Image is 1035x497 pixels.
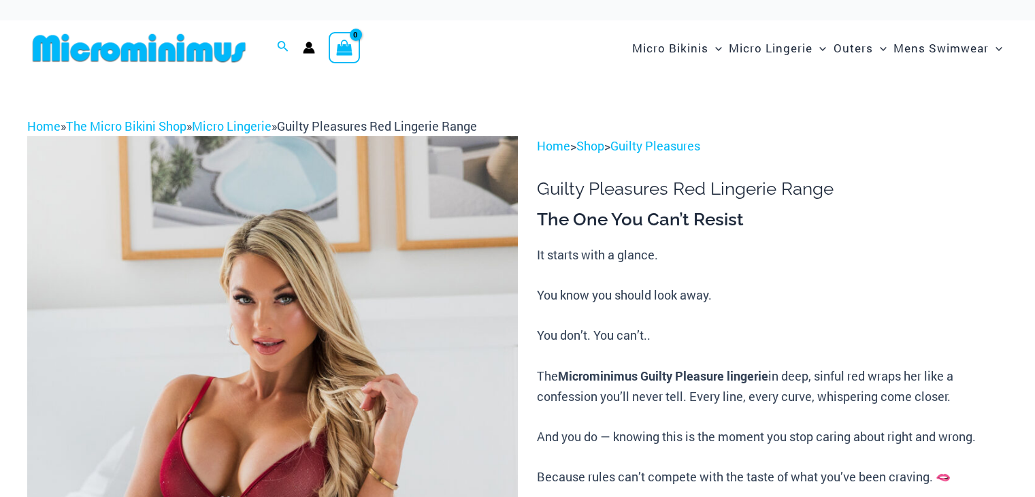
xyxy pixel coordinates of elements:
a: Home [537,138,570,154]
span: Menu Toggle [812,31,826,65]
a: Mens SwimwearMenu ToggleMenu Toggle [890,27,1006,69]
a: Guilty Pleasures [610,138,700,154]
img: MM SHOP LOGO FLAT [27,33,251,63]
p: > > [537,136,1008,157]
a: Micro Lingerie [192,118,272,134]
span: » » » [27,118,477,134]
nav: Site Navigation [627,25,1008,71]
span: Mens Swimwear [893,31,989,65]
span: Guilty Pleasures Red Lingerie Range [277,118,477,134]
span: Menu Toggle [708,31,722,65]
a: Search icon link [277,39,289,57]
a: Micro BikinisMenu ToggleMenu Toggle [629,27,725,69]
h3: The One You Can’t Resist [537,208,1008,231]
a: OutersMenu ToggleMenu Toggle [830,27,890,69]
span: Micro Lingerie [729,31,812,65]
a: Home [27,118,61,134]
a: Shop [576,138,604,154]
a: View Shopping Cart, empty [329,32,360,63]
a: Account icon link [303,42,315,54]
p: It starts with a glance. You know you should look away. You don’t. You can’t.. The in deep, sinfu... [537,245,1008,487]
span: Menu Toggle [873,31,887,65]
span: Menu Toggle [989,31,1002,65]
span: Micro Bikinis [632,31,708,65]
b: Microminimus Guilty Pleasure lingerie [558,368,768,384]
a: Micro LingerieMenu ToggleMenu Toggle [725,27,829,69]
h1: Guilty Pleasures Red Lingerie Range [537,178,1008,199]
span: Outers [834,31,873,65]
a: The Micro Bikini Shop [66,118,186,134]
